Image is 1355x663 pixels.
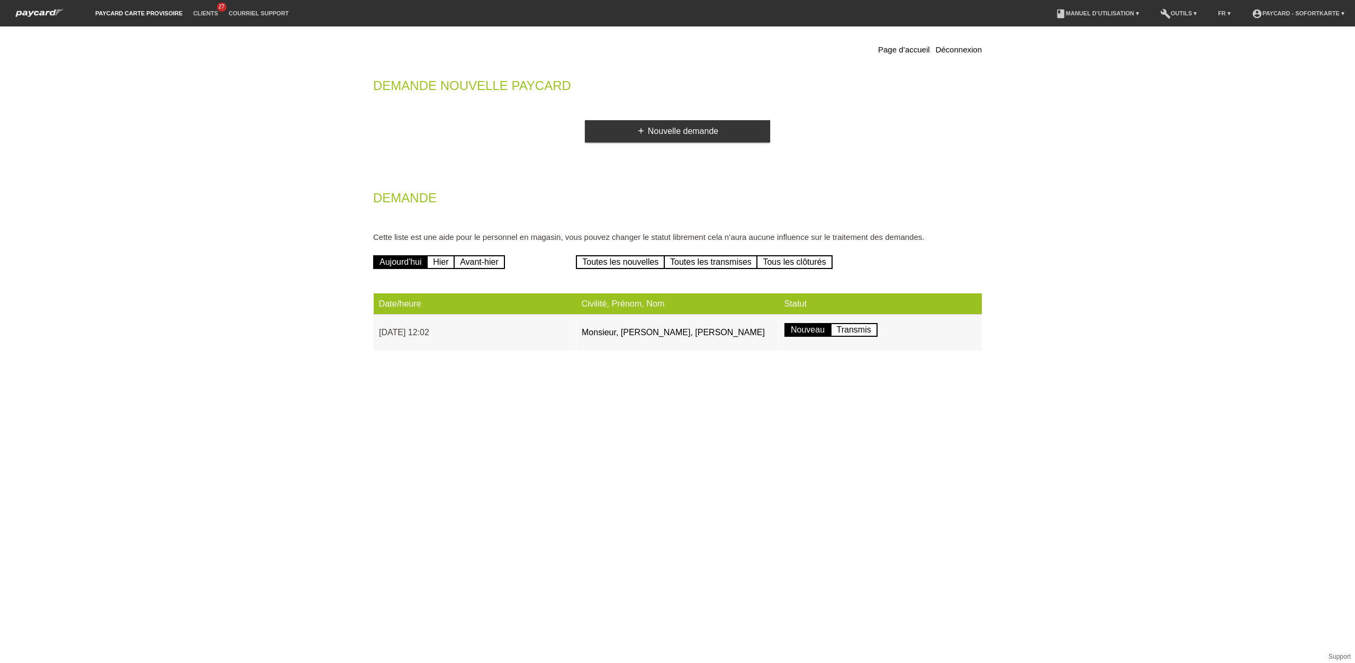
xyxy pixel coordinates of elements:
[90,10,188,16] a: paycard carte provisoire
[576,255,665,269] a: Toutes les nouvelles
[11,7,69,19] img: paycard Sofortkarte
[223,10,294,16] a: Courriel Support
[454,255,505,269] a: Avant-hier
[188,10,223,16] a: Clients
[576,293,779,315] th: Civilité, Prénom, Nom
[664,255,758,269] a: Toutes les transmises
[935,45,982,54] a: Déconnexion
[1252,8,1262,19] i: account_circle
[217,3,227,12] span: 27
[373,255,428,269] a: Aujourd'hui
[756,255,832,269] a: Tous les clôturés
[1050,10,1144,16] a: bookManuel d’utilisation ▾
[374,293,576,315] th: Date/heure
[1155,10,1202,16] a: buildOutils ▾
[374,315,576,351] td: [DATE] 12:02
[1160,8,1171,19] i: build
[779,293,982,315] th: Statut
[1329,653,1351,660] a: Support
[878,45,930,54] a: Page d’accueil
[1246,10,1350,16] a: account_circlepaycard - Sofortkarte ▾
[784,323,831,337] a: Nouveau
[1055,8,1066,19] i: book
[373,193,982,209] h2: Demande
[637,127,645,135] i: add
[373,232,982,241] p: Cette liste est une aide pour le personnel en magasin, vous pouvez changer le statut librement ce...
[585,120,770,142] a: addNouvelle demande
[1213,10,1236,16] a: FR ▾
[830,323,878,337] a: Transmis
[11,12,69,20] a: paycard Sofortkarte
[582,328,765,337] a: Monsieur, [PERSON_NAME], [PERSON_NAME]
[427,255,455,269] a: Hier
[373,80,982,96] h2: Demande nouvelle Paycard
